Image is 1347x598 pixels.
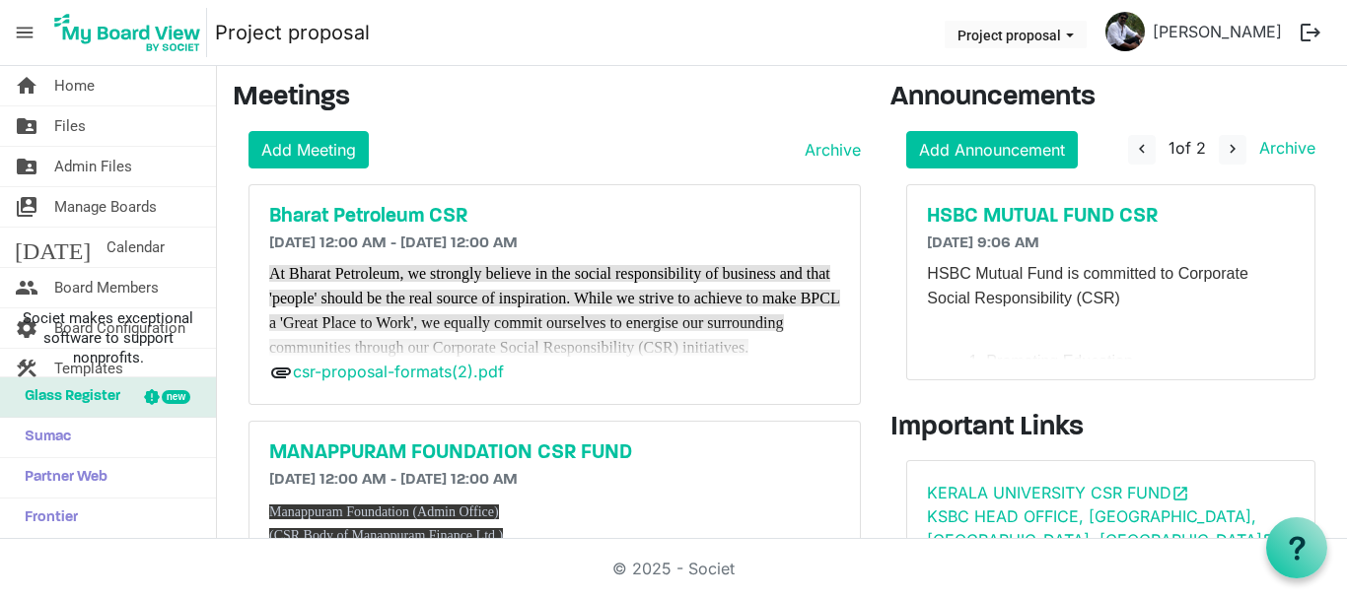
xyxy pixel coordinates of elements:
a: csr-proposal-formats(2).pdf [293,362,504,381]
span: [DATE] 9:06 AM [927,235,1039,251]
a: Bharat Petroleum CSR [269,205,840,229]
span: menu [6,14,43,51]
span: Glass Register [15,377,120,417]
span: [DATE] [15,228,91,267]
span: (CSR Body of Manappuram Finance Ltd.) [269,528,503,543]
a: Archive [797,138,861,162]
a: MANAPPURAM FOUNDATION CSR FUND [269,441,840,465]
span: Admin Files [54,147,132,186]
span: switch_account [15,187,38,227]
div: new [162,390,190,404]
a: KERALA UNIVERSITY CSR FUNDopen_in_new [927,483,1189,502]
span: attachment [269,361,293,384]
span: open_in_new [1262,532,1280,550]
a: My Board View Logo [48,8,215,57]
a: © 2025 - Societ [612,559,735,578]
button: logout [1290,12,1331,53]
span: Files [54,106,86,146]
h6: [DATE] 12:00 AM - [DATE] 12:00 AM [269,234,840,253]
span: of 2 [1169,138,1206,158]
span: navigate_before [1133,140,1151,158]
img: My Board View Logo [48,8,207,57]
span: home [15,66,38,105]
span: Manappuram Foundation (Admin Office) [269,504,499,519]
h3: Announcements [890,82,1331,115]
button: navigate_next [1219,135,1246,165]
span: folder_shared [15,106,38,146]
h3: Important Links [890,412,1331,445]
img: hSUB5Hwbk44obJUHC4p8SpJiBkby1CPMa6WHdO4unjbwNk2QqmooFCj6Eu6u6-Q6MUaBHHRodFmU3PnQOABFnA_thumb.png [1105,12,1145,51]
span: Sumac [15,418,71,457]
span: Frontier [15,498,78,538]
span: folder_shared [15,147,38,186]
span: Societ makes exceptional software to support nonprofits. [9,308,207,367]
h3: Meetings [233,82,861,115]
a: Archive [1251,138,1315,158]
span: Calendar [106,228,165,267]
span: At Bharat Petroleum, we strongly believe in the social responsibility of business and that 'peopl... [269,265,840,356]
a: Add Meeting [248,131,369,168]
button: Project proposal dropdownbutton [945,21,1087,48]
h6: [DATE] 12:00 AM - [DATE] 12:00 AM [269,471,840,490]
a: HSBC MUTUAL FUND CSR [927,205,1295,229]
a: Project proposal [215,13,370,52]
span: 1 [1169,138,1175,158]
span: Board Members [54,268,159,307]
button: navigate_before [1128,135,1156,165]
span: open_in_new [1171,485,1189,502]
a: KSBC HEAD OFFICE, [GEOGRAPHIC_DATA],[GEOGRAPHIC_DATA], [GEOGRAPHIC_DATA]open_in_new [927,506,1280,550]
span: Home [54,66,95,105]
span: navigate_next [1224,140,1241,158]
a: Add Announcement [906,131,1078,168]
span: Partner Web [15,458,107,498]
span: people [15,268,38,307]
a: [PERSON_NAME] [1145,12,1290,51]
span: Manage Boards [54,187,157,227]
span: HSBC Mutual Fund is committed to Corporate Social Responsibility (CSR) [927,265,1247,306]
